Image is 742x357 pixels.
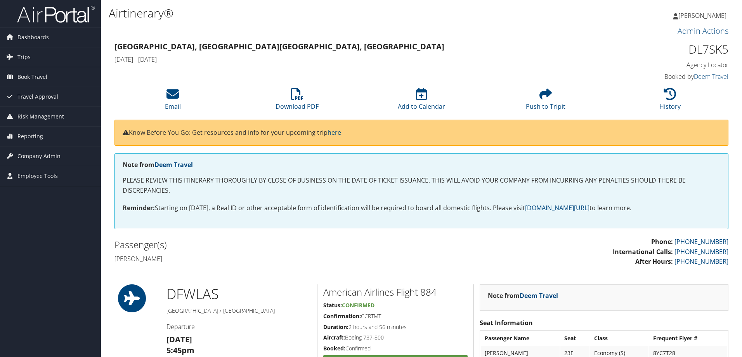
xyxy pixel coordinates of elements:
[584,61,728,69] h4: Agency Locator
[323,323,348,331] strong: Duration:
[123,203,720,213] p: Starting on [DATE], a Real ID or other acceptable form of identification will be required to boar...
[17,67,47,87] span: Book Travel
[674,237,728,246] a: [PHONE_NUMBER]
[481,331,560,345] th: Passenger Name
[584,41,728,57] h1: DL7SK5
[659,92,681,111] a: History
[488,291,558,300] strong: Note from
[590,331,648,345] th: Class
[323,334,345,341] strong: Aircraft:
[17,87,58,106] span: Travel Approval
[17,28,49,47] span: Dashboards
[323,286,468,299] h2: American Airlines Flight 884
[123,160,193,169] strong: Note from
[165,92,181,111] a: Email
[114,41,444,52] strong: [GEOGRAPHIC_DATA], [GEOGRAPHIC_DATA] [GEOGRAPHIC_DATA], [GEOGRAPHIC_DATA]
[520,291,558,300] a: Deem Travel
[560,331,589,345] th: Seat
[323,334,468,341] h5: Boeing 737-800
[525,204,589,212] a: [DOMAIN_NAME][URL]
[678,11,726,20] span: [PERSON_NAME]
[323,345,468,352] h5: Confirmed
[17,127,43,146] span: Reporting
[635,257,673,266] strong: After Hours:
[114,238,416,251] h2: Passenger(s)
[323,312,361,320] strong: Confirmation:
[480,319,533,327] strong: Seat Information
[276,92,319,111] a: Download PDF
[674,247,728,256] a: [PHONE_NUMBER]
[674,257,728,266] a: [PHONE_NUMBER]
[323,312,468,320] h5: CCRTMT
[123,128,720,138] p: Know Before You Go: Get resources and info for your upcoming trip
[613,247,673,256] strong: International Calls:
[166,322,311,331] h4: Departure
[398,92,445,111] a: Add to Calendar
[17,146,61,166] span: Company Admin
[166,307,311,315] h5: [GEOGRAPHIC_DATA] / [GEOGRAPHIC_DATA]
[123,176,720,195] p: PLEASE REVIEW THIS ITINERARY THOROUGHLY BY CLOSE OF BUSINESS ON THE DATE OF TICKET ISSUANCE. THIS...
[123,204,155,212] strong: Reminder:
[17,5,95,23] img: airportal-logo.png
[109,5,526,21] h1: Airtinerary®
[154,160,193,169] a: Deem Travel
[328,128,341,137] a: here
[166,345,194,355] strong: 5:45pm
[17,107,64,126] span: Risk Management
[526,92,565,111] a: Push to Tripit
[678,26,728,36] a: Admin Actions
[323,301,342,309] strong: Status:
[694,72,728,81] a: Deem Travel
[649,331,727,345] th: Frequent Flyer #
[17,166,58,186] span: Employee Tools
[166,284,311,304] h1: DFW LAS
[584,72,728,81] h4: Booked by
[17,47,31,67] span: Trips
[114,254,416,263] h4: [PERSON_NAME]
[323,345,345,352] strong: Booked:
[673,4,734,27] a: [PERSON_NAME]
[651,237,673,246] strong: Phone:
[166,334,192,345] strong: [DATE]
[342,301,374,309] span: Confirmed
[323,323,468,331] h5: 2 hours and 56 minutes
[114,55,572,64] h4: [DATE] - [DATE]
